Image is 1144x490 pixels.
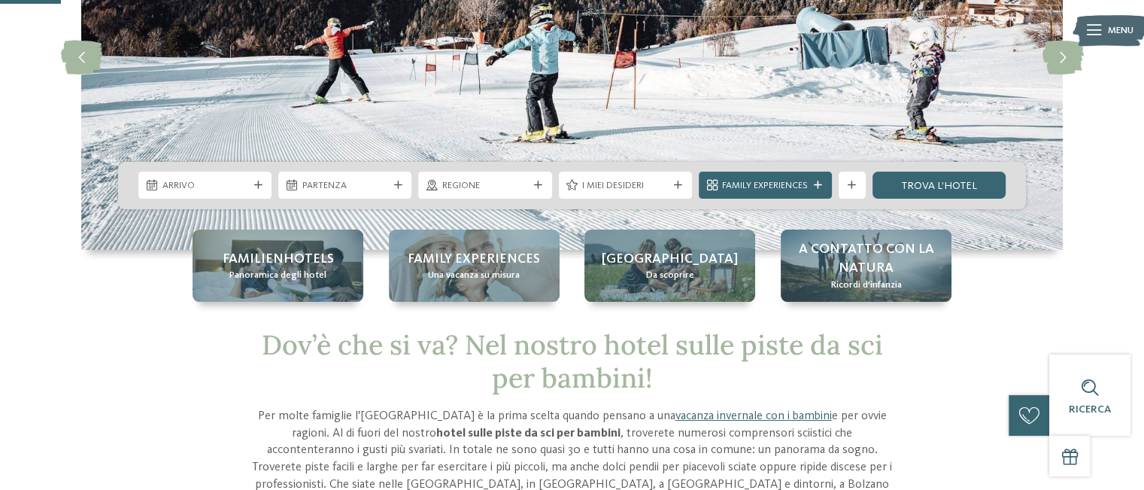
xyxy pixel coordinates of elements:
[389,230,560,302] a: Hotel sulle piste da sci per bambini: divertimento senza confini Family experiences Una vacanza s...
[302,179,388,193] span: Partenza
[223,250,334,269] span: Familienhotels
[794,240,938,278] span: A contatto con la natura
[781,230,951,302] a: Hotel sulle piste da sci per bambini: divertimento senza confini A contatto con la natura Ricordi...
[872,172,1006,199] a: trova l’hotel
[830,278,901,292] span: Ricordi d’infanzia
[193,230,363,302] a: Hotel sulle piste da sci per bambini: divertimento senza confini Familienhotels Panoramica degli ...
[229,269,326,282] span: Panoramica degli hotel
[584,230,755,302] a: Hotel sulle piste da sci per bambini: divertimento senza confini [GEOGRAPHIC_DATA] Da scoprire
[582,179,668,193] span: I miei desideri
[646,269,694,282] span: Da scoprire
[261,327,882,394] span: Dov’è che si va? Nel nostro hotel sulle piste da sci per bambini!
[675,410,831,422] a: vacanza invernale con i bambini
[1069,404,1111,415] span: Ricerca
[408,250,540,269] span: Family experiences
[602,250,738,269] span: [GEOGRAPHIC_DATA]
[428,269,520,282] span: Una vacanza su misura
[162,179,248,193] span: Arrivo
[436,428,621,440] strong: hotel sulle piste da sci per bambini
[442,179,528,193] span: Regione
[722,179,808,193] span: Family Experiences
